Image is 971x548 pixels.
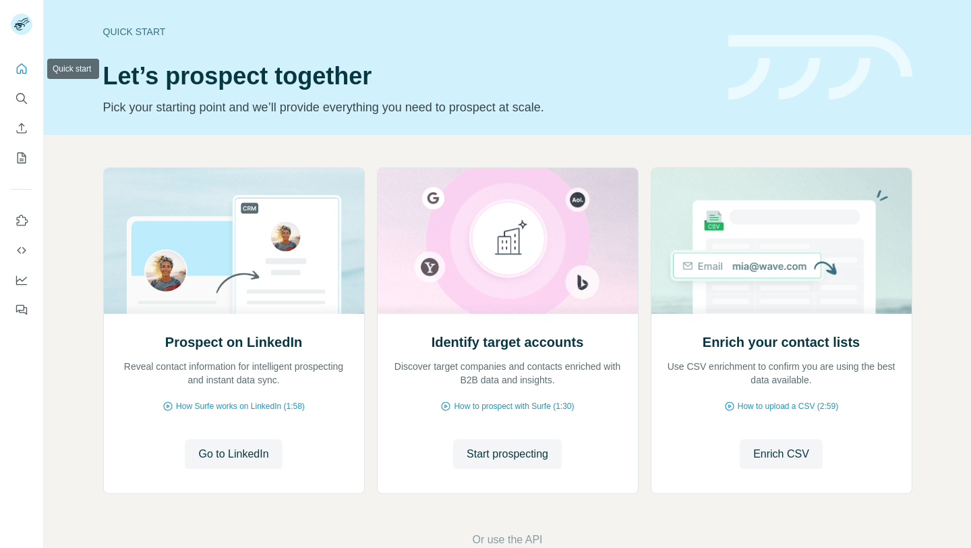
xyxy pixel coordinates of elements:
p: Pick your starting point and we’ll provide everything you need to prospect at scale. [103,98,712,117]
p: Use CSV enrichment to confirm you are using the best data available. [665,360,898,387]
button: Use Surfe API [11,238,32,263]
span: How to prospect with Surfe (1:30) [454,400,574,412]
button: Search [11,86,32,111]
img: banner [728,35,912,101]
button: Go to LinkedIn [185,439,282,469]
img: Enrich your contact lists [651,168,912,314]
button: Quick start [11,57,32,81]
button: Enrich CSV [740,439,823,469]
p: Discover target companies and contacts enriched with B2B data and insights. [391,360,624,387]
img: Identify target accounts [377,168,639,314]
p: Reveal contact information for intelligent prospecting and instant data sync. [117,360,351,387]
button: Enrich CSV [11,116,32,140]
span: How to upload a CSV (2:59) [738,400,838,412]
button: Start prospecting [453,439,562,469]
button: Use Surfe on LinkedIn [11,209,32,233]
h2: Identify target accounts [432,333,584,352]
div: Quick start [103,25,712,38]
button: Feedback [11,298,32,322]
span: How Surfe works on LinkedIn (1:58) [176,400,305,412]
img: Prospect on LinkedIn [103,168,365,314]
h2: Enrich your contact lists [703,333,860,352]
button: My lists [11,146,32,170]
button: Dashboard [11,268,32,292]
span: Start prospecting [467,446,548,462]
span: Go to LinkedIn [198,446,268,462]
h2: Prospect on LinkedIn [165,333,302,352]
span: Enrich CSV [753,446,809,462]
h1: Let’s prospect together [103,63,712,90]
button: Or use the API [472,532,542,548]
